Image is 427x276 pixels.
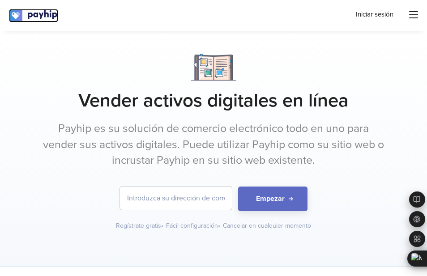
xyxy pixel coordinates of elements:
[43,89,384,112] h1: Vender activos digitales en línea
[161,222,163,229] span: •
[43,121,384,169] p: Payhip es su solución de comercio electrónico todo en uno para vender sus activos digitales. Pued...
[9,9,58,22] img: logo.svg
[191,54,236,81] img: Notebook.png
[223,221,311,230] div: Cancelar en cualquier momento
[356,10,393,19] a: Iniciar sesión
[238,187,307,211] button: Empezar
[116,221,164,230] div: Regístrate gratis
[218,222,220,229] span: •
[120,187,232,210] input: Introduzca su dirección de correo electrónico
[166,221,221,230] div: Fácil configuración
